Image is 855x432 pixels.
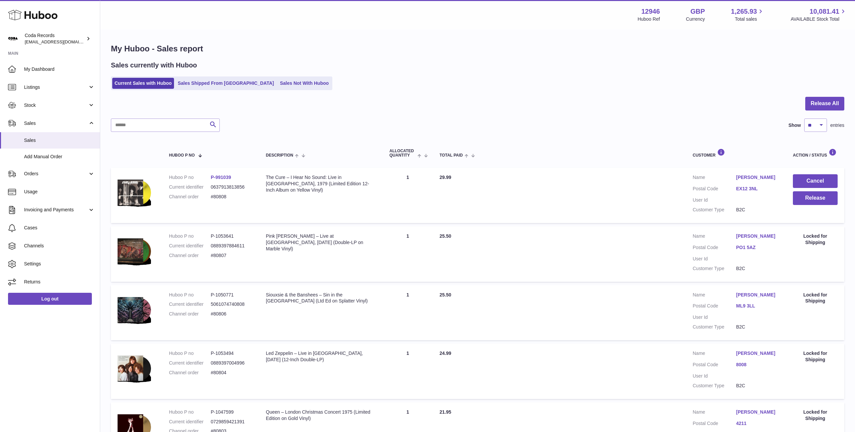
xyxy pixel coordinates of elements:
a: [PERSON_NAME] [736,174,780,181]
dt: Name [693,233,736,241]
div: Coda Records [25,32,85,45]
div: Customer [693,149,780,158]
img: 129461718014251.png [118,174,151,210]
a: Log out [8,293,92,305]
span: ALLOCATED Quantity [389,149,416,158]
div: The Cure – I Hear No Sound: Live in [GEOGRAPHIC_DATA], 1979 (Limited Edition 12-Inch Album on Yel... [266,174,376,193]
a: 1,265.93 Total sales [731,7,765,22]
dt: User Id [693,197,736,203]
dt: Postal Code [693,303,736,311]
span: entries [830,122,844,129]
dt: Name [693,409,736,417]
img: 1753438563.png [118,350,151,386]
dd: B2C [736,324,780,330]
dt: Customer Type [693,207,736,213]
div: Currency [686,16,705,22]
a: 8008 [736,362,780,368]
dt: Huboo P no [169,409,211,415]
div: Huboo Ref [638,16,660,22]
div: Pink [PERSON_NAME] – Live at [GEOGRAPHIC_DATA], [DATE] (Double-LP on Marble Vinyl) [266,233,376,252]
dd: P-1053641 [211,233,252,239]
div: Action / Status [793,149,838,158]
a: Sales Shipped From [GEOGRAPHIC_DATA] [175,78,276,89]
dt: Name [693,174,736,182]
span: Total paid [440,153,463,158]
span: 10,081.41 [810,7,839,16]
dt: Channel order [169,311,211,317]
dt: Channel order [169,194,211,200]
span: Sales [24,137,95,144]
span: [EMAIL_ADDRESS][DOMAIN_NAME] [25,39,98,44]
span: Listings [24,84,88,90]
dd: #80808 [211,194,252,200]
span: Total sales [735,16,764,22]
div: Locked for Shipping [793,350,838,363]
button: Release [793,191,838,205]
span: AVAILABLE Stock Total [791,16,847,22]
span: Huboo P no [169,153,195,158]
strong: 12946 [641,7,660,16]
dd: 0637913813856 [211,184,252,190]
div: Queen – London Christmas Concert 1975 (Limited Edition on Gold Vinyl) [266,409,376,422]
td: 1 [383,285,433,341]
dd: P-1047599 [211,409,252,415]
span: 1,265.93 [731,7,757,16]
dt: Customer Type [693,265,736,272]
div: Locked for Shipping [793,233,838,246]
span: 21.95 [440,409,451,415]
span: 25.50 [440,233,451,239]
td: 1 [383,226,433,282]
dd: B2C [736,207,780,213]
span: Returns [24,279,95,285]
td: 1 [383,344,433,399]
a: [PERSON_NAME] [736,409,780,415]
strong: GBP [690,7,705,16]
a: EX12 3NL [736,186,780,192]
span: Orders [24,171,88,177]
img: 129461753963189.png [118,233,151,269]
dt: Name [693,350,736,358]
span: Invoicing and Payments [24,207,88,213]
td: 1 [383,168,433,223]
img: haz@pcatmedia.com [8,34,18,44]
dt: Huboo P no [169,292,211,298]
dt: Huboo P no [169,350,211,357]
span: Cases [24,225,95,231]
div: Locked for Shipping [793,409,838,422]
a: 4211 [736,420,780,427]
span: Usage [24,189,95,195]
dd: P-1050771 [211,292,252,298]
a: ML9 3LL [736,303,780,309]
a: [PERSON_NAME] [736,292,780,298]
dt: Current identifier [169,184,211,190]
dt: Postal Code [693,186,736,194]
a: [PERSON_NAME] [736,350,780,357]
span: Stock [24,102,88,109]
dd: #80807 [211,252,252,259]
span: Sales [24,120,88,127]
dt: Customer Type [693,383,736,389]
dt: Postal Code [693,362,736,370]
a: 10,081.41 AVAILABLE Stock Total [791,7,847,22]
button: Cancel [793,174,838,188]
span: 25.50 [440,292,451,297]
h1: My Huboo - Sales report [111,43,844,54]
span: 29.99 [440,175,451,180]
dt: User Id [693,256,736,262]
dd: 5061074740808 [211,301,252,307]
a: PO1 5AZ [736,244,780,251]
span: 24.99 [440,351,451,356]
label: Show [789,122,801,129]
h2: Sales currently with Huboo [111,61,197,70]
span: Add Manual Order [24,154,95,160]
dd: 0889397884611 [211,243,252,249]
dd: #80804 [211,370,252,376]
dt: User Id [693,314,736,320]
dd: #80806 [211,311,252,317]
span: Channels [24,243,95,249]
dt: Current identifier [169,419,211,425]
dd: P-1053494 [211,350,252,357]
dt: Postal Code [693,420,736,428]
dt: Name [693,292,736,300]
a: [PERSON_NAME] [736,233,780,239]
